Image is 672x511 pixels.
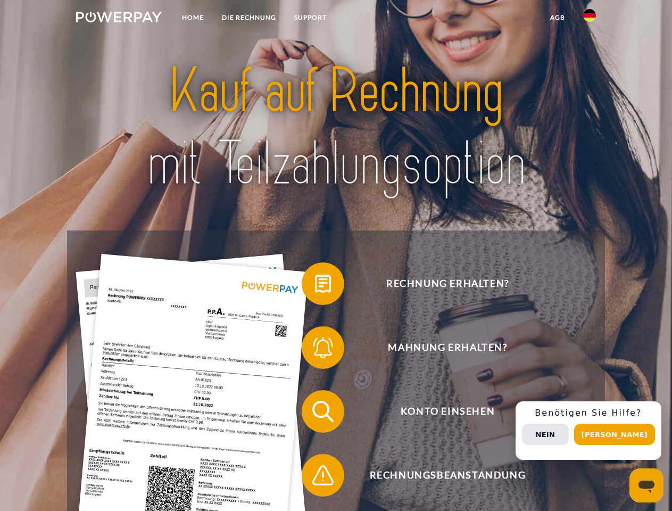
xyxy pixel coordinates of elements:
span: Rechnungsbeanstandung [317,454,578,497]
img: logo-powerpay-white.svg [76,12,162,22]
button: Konto einsehen [302,390,578,433]
h3: Benötigen Sie Hilfe? [522,408,655,418]
span: Rechnung erhalten? [317,262,578,305]
img: de [583,9,596,22]
img: qb_warning.svg [310,462,336,489]
button: [PERSON_NAME] [574,424,655,445]
span: Mahnung erhalten? [317,326,578,369]
button: Mahnung erhalten? [302,326,578,369]
span: Konto einsehen [317,390,578,433]
a: Home [173,8,213,27]
a: DIE RECHNUNG [213,8,285,27]
img: qb_bell.svg [310,334,336,361]
img: title-powerpay_de.svg [102,51,570,204]
a: SUPPORT [285,8,336,27]
img: qb_bill.svg [310,270,336,297]
button: Rechnungsbeanstandung [302,454,578,497]
button: Nein [522,424,569,445]
button: Rechnung erhalten? [302,262,578,305]
a: agb [541,8,574,27]
img: qb_search.svg [310,398,336,425]
div: Schnellhilfe [516,401,661,460]
iframe: Schaltfläche zum Öffnen des Messaging-Fensters [629,468,663,502]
